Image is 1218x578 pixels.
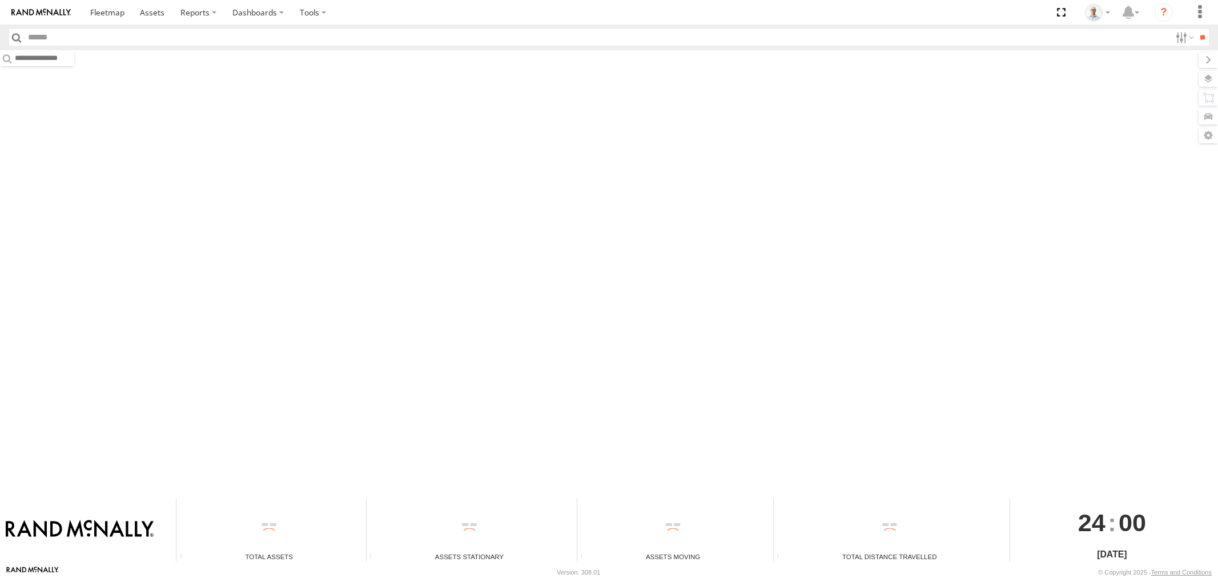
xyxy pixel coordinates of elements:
div: Total distance travelled by all assets within specified date range and applied filters [774,553,791,561]
span: 00 [1119,498,1146,547]
img: Rand McNally [6,520,154,539]
img: rand-logo.svg [11,9,71,17]
a: Visit our Website [6,567,59,578]
div: Total Assets [176,552,361,561]
div: Total number of assets current in transit. [577,553,594,561]
a: Terms and Conditions [1151,569,1212,576]
div: Assets Moving [577,552,769,561]
div: : [1010,498,1214,547]
span: 24 [1078,498,1106,547]
label: Map Settings [1199,127,1218,143]
div: Version: 308.01 [557,569,600,576]
div: Assets Stationary [367,552,573,561]
div: Total number of Enabled Assets [176,553,194,561]
div: [DATE] [1010,548,1214,561]
div: Total Distance Travelled [774,552,1006,561]
div: Kurt Byers [1081,4,1114,21]
label: Search Filter Options [1171,29,1196,46]
div: Total number of assets current stationary. [367,553,384,561]
i: ? [1155,3,1173,22]
div: © Copyright 2025 - [1098,569,1212,576]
